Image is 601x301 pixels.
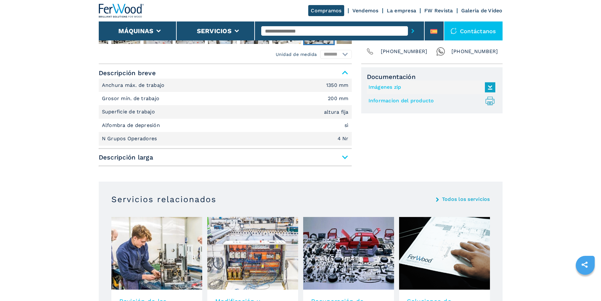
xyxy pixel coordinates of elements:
[308,5,344,16] a: Compramos
[367,73,497,81] span: Documentación
[276,51,317,57] em: Unidad de medida
[368,82,492,93] a: Imágenes zip
[197,27,232,35] button: Servicios
[207,217,298,290] img: image
[102,82,166,89] p: Anchura máx. de trabajo
[338,136,349,141] em: 4 Nr
[387,8,416,14] a: La empresa
[366,47,374,56] img: Phone
[303,217,394,290] img: image
[111,194,216,204] h3: Servicios relacionados
[451,28,457,34] img: Contáctanos
[352,8,379,14] a: Vendemos
[99,79,352,146] div: Descripción breve
[444,21,503,40] div: Contáctanos
[118,27,153,35] button: Máquinas
[436,47,445,56] img: Whatsapp
[461,8,503,14] a: Galeria de Video
[99,67,352,79] span: Descripción breve
[574,273,596,296] iframe: Chat
[451,47,498,56] span: [PHONE_NUMBER]
[328,96,349,101] em: 200 mm
[399,217,490,290] img: image
[424,8,453,14] a: FW Revista
[102,108,157,115] p: Superficie de trabajo
[326,83,349,88] em: 1350 mm
[102,135,159,142] p: N Grupos Operadores
[381,47,427,56] span: [PHONE_NUMBER]
[102,122,162,129] p: Alfombra de depresión
[111,217,202,290] img: image
[442,197,490,202] a: Todos los servicios
[324,110,349,115] em: altura fija
[577,257,592,273] a: sharethis
[99,152,352,163] span: Descripción larga
[368,96,492,106] a: Informacion del producto
[345,123,349,128] em: sì
[99,4,144,18] img: Ferwood
[102,95,161,102] p: Grosor mín. de trabajo
[408,24,418,38] button: submit-button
